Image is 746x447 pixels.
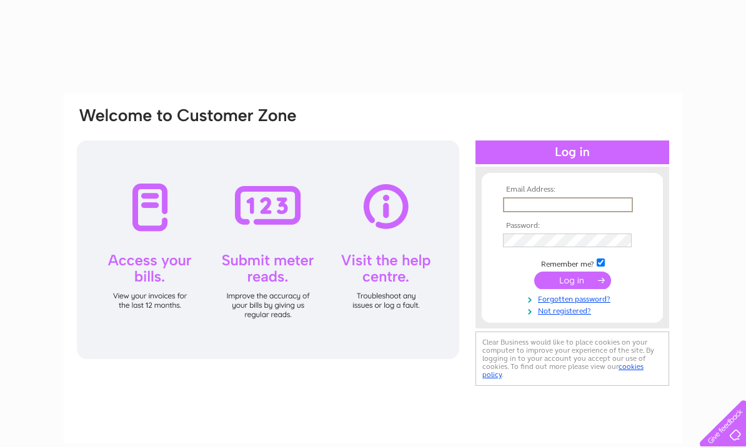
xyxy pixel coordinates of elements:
th: Email Address: [500,185,645,194]
a: cookies policy [482,362,644,379]
div: Clear Business would like to place cookies on your computer to improve your experience of the sit... [475,332,669,386]
td: Remember me? [500,257,645,269]
th: Password: [500,222,645,230]
input: Submit [534,272,611,289]
a: Forgotten password? [503,292,645,304]
a: Not registered? [503,304,645,316]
